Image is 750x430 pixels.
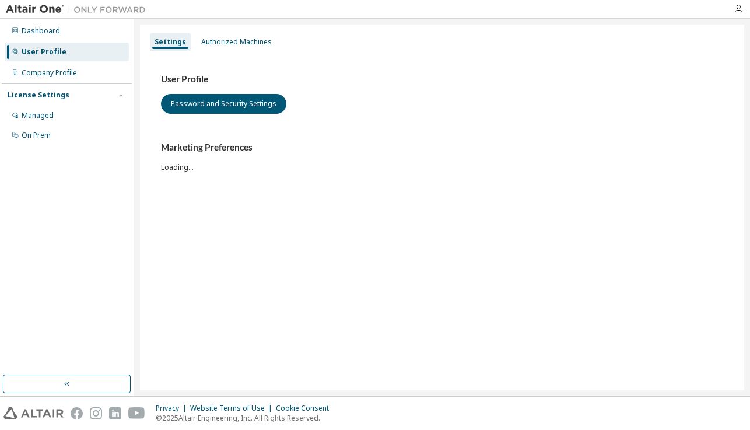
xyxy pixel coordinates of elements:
[22,68,77,78] div: Company Profile
[276,404,336,413] div: Cookie Consent
[22,47,66,57] div: User Profile
[128,407,145,419] img: youtube.svg
[3,407,64,419] img: altair_logo.svg
[201,37,272,47] div: Authorized Machines
[22,26,60,36] div: Dashboard
[22,131,51,140] div: On Prem
[8,90,69,100] div: License Settings
[156,413,336,423] p: © 2025 Altair Engineering, Inc. All Rights Reserved.
[156,404,190,413] div: Privacy
[71,407,83,419] img: facebook.svg
[161,142,723,172] div: Loading...
[90,407,102,419] img: instagram.svg
[22,111,54,120] div: Managed
[161,142,723,153] h3: Marketing Preferences
[161,94,286,114] button: Password and Security Settings
[190,404,276,413] div: Website Terms of Use
[6,4,152,15] img: Altair One
[109,407,121,419] img: linkedin.svg
[155,37,186,47] div: Settings
[161,74,723,85] h3: User Profile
